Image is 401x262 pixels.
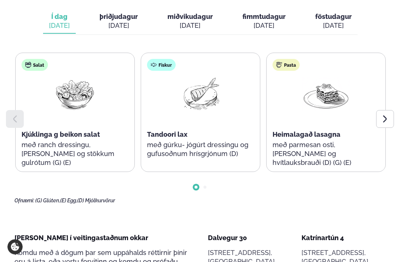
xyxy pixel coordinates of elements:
[195,186,198,189] span: Go to slide 1
[276,62,282,68] img: pasta.svg
[49,13,70,21] span: Í dag
[315,13,352,21] span: föstudagur
[14,234,148,242] span: [PERSON_NAME] í veitingastaðnum okkar
[302,77,350,112] img: Lasagna.png
[315,21,352,30] div: [DATE]
[147,131,188,139] span: Tandoori lax
[273,131,340,139] span: Heimalagað lasagna
[7,239,23,255] a: Cookie settings
[14,198,34,204] span: Ofnæmi:
[151,62,157,68] img: fish.svg
[22,59,48,71] div: Salat
[51,77,99,112] img: Salad.png
[43,10,76,34] button: Í dag [DATE]
[60,198,77,204] span: (E) Egg,
[273,59,300,71] div: Pasta
[22,141,128,168] p: með ranch dressingu, [PERSON_NAME] og stökkum gulrótum (G) (E)
[167,21,213,30] div: [DATE]
[147,141,254,159] p: með gúrku- jógúrt dressingu og gufusoðnum hrísgrjónum (D)
[208,234,293,243] div: Dalvegur 30
[177,77,224,112] img: Fish.png
[35,198,60,204] span: (G) Glúten,
[237,10,291,34] button: fimmtudagur [DATE]
[309,10,358,34] button: föstudagur [DATE]
[49,21,70,30] div: [DATE]
[25,62,31,68] img: salad.svg
[167,13,213,21] span: miðvikudagur
[22,131,100,139] span: Kjúklinga g beikon salat
[100,13,138,21] span: þriðjudagur
[100,21,138,30] div: [DATE]
[203,186,206,189] span: Go to slide 2
[301,234,387,243] div: Katrínartún 4
[242,13,286,21] span: fimmtudagur
[147,59,176,71] div: Fiskur
[242,21,286,30] div: [DATE]
[77,198,115,204] span: (D) Mjólkurvörur
[273,141,379,168] p: með parmesan osti, [PERSON_NAME] og hvítlauksbrauði (D) (G) (E)
[162,10,219,34] button: miðvikudagur [DATE]
[94,10,144,34] button: þriðjudagur [DATE]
